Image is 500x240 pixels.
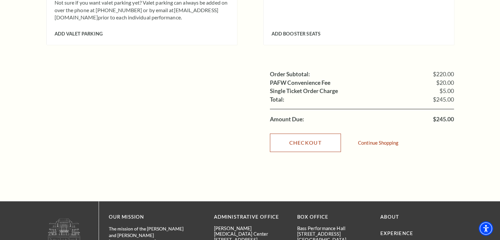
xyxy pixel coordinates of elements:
[297,231,370,237] p: [STREET_ADDRESS]
[358,140,398,145] a: Continue Shopping
[270,133,341,152] a: Checkout
[214,226,287,237] p: [PERSON_NAME][MEDICAL_DATA] Center
[380,214,399,220] a: About
[270,71,310,77] label: Order Subtotal:
[380,230,413,236] a: Experience
[55,31,103,36] span: Add Valet Parking
[270,80,330,86] label: PAFW Convenience Fee
[433,97,454,103] span: $245.00
[433,71,454,77] span: $220.00
[297,226,370,231] p: Bass Performance Hall
[433,116,454,122] span: $245.00
[109,213,191,221] p: OUR MISSION
[214,213,287,221] p: Administrative Office
[297,213,370,221] p: BOX OFFICE
[436,80,454,86] span: $20.00
[272,31,321,36] span: Add Booster Seats
[270,97,284,103] label: Total:
[270,116,304,122] label: Amount Due:
[479,221,493,236] div: Accessibility Menu
[440,88,454,94] span: $5.00
[270,88,338,94] label: Single Ticket Order Charge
